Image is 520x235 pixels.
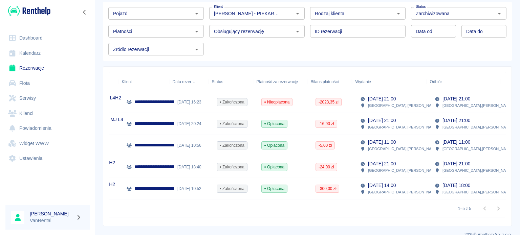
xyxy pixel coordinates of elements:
[430,72,442,91] div: Odbiór
[262,186,287,192] span: Opłacona
[394,9,403,18] button: Otwórz
[192,9,201,18] button: Otwórz
[5,76,90,91] a: Flota
[253,72,307,91] div: Płatność za rezerwację
[66,181,115,188] p: Fiat Ducato 35 Mj L3H2
[442,77,451,87] button: Sort
[5,91,90,106] a: Serwisy
[411,25,456,38] input: DD.MM.YYYY
[80,8,90,17] button: Zwiń nawigację
[66,159,115,166] p: Fiat Ducato 35 Mj L3H2
[5,151,90,166] a: Ustawienia
[461,25,506,38] input: DD.MM.YYYY
[262,142,287,148] span: Opłacona
[30,210,73,217] h6: [PERSON_NAME]
[316,142,334,148] span: -5,00 zł
[209,72,253,91] div: Status
[311,72,339,91] div: Bilans płatności
[66,94,121,101] p: Fiat Ducato Maxi MJ L4H2
[5,30,90,46] a: Dashboard
[5,136,90,151] a: Widget WWW
[214,4,223,9] label: Klient
[442,117,470,124] p: [DATE] 21:00
[442,182,470,189] p: [DATE] 18:00
[371,77,381,87] button: Sort
[293,27,302,36] button: Otwórz
[442,139,470,146] p: [DATE] 11:00
[416,4,426,9] label: Status
[316,99,341,105] span: -2023,35 zł
[442,160,470,167] p: [DATE] 21:00
[217,121,247,127] span: Zakończona
[262,164,287,170] span: Opłacona
[174,91,213,113] div: [DATE] 16:23
[196,77,205,87] button: Sort
[495,9,504,18] button: Otwórz
[173,72,196,91] div: Data rezerwacji
[174,156,213,178] div: [DATE] 18:40
[5,5,50,17] a: Renthelp logo
[257,72,298,91] div: Płatność za rezerwację
[368,160,396,167] p: [DATE] 21:00
[8,5,50,17] img: Renthelp logo
[316,121,337,127] span: -16,90 zł
[316,164,337,170] span: -24,00 zł
[368,167,443,173] p: [GEOGRAPHIC_DATA] , [PERSON_NAME] 63
[217,142,247,148] span: Zakończona
[368,117,396,124] p: [DATE] 21:00
[442,146,518,152] p: [GEOGRAPHIC_DATA] , [PERSON_NAME] 63
[5,121,90,136] a: Powiadomienia
[5,46,90,61] a: Kalendarz
[458,206,471,212] p: 1–5 z 5
[368,124,443,130] p: [GEOGRAPHIC_DATA] , [PERSON_NAME] 63
[442,167,518,173] p: [GEOGRAPHIC_DATA] , [PERSON_NAME] 63
[316,186,339,192] span: -300,00 zł
[217,164,247,170] span: Zakończona
[30,217,73,224] p: VanRental
[307,72,352,91] div: Bilans płatności
[5,61,90,76] a: Rezerwacje
[217,186,247,192] span: Zakończona
[174,113,213,135] div: [DATE] 20:24
[442,189,518,195] p: [GEOGRAPHIC_DATA] , [PERSON_NAME] 63
[58,72,118,91] div: Pojazd
[368,182,396,189] p: [DATE] 14:00
[442,95,470,102] p: [DATE] 21:00
[368,146,443,152] p: [GEOGRAPHIC_DATA] , [PERSON_NAME] 63
[118,72,169,91] div: Klient
[174,178,213,199] div: [DATE] 10:52
[217,99,247,105] span: Zakończona
[5,106,90,121] a: Klienci
[442,124,518,130] p: [GEOGRAPHIC_DATA] , [PERSON_NAME] 63
[368,189,443,195] p: [GEOGRAPHIC_DATA] , [PERSON_NAME] 63
[169,72,209,91] div: Data rezerwacji
[192,27,201,36] button: Otwórz
[368,139,396,146] p: [DATE] 11:00
[192,45,201,54] button: Otwórz
[427,72,501,91] div: Odbiór
[355,72,371,91] div: Wydanie
[262,99,292,105] span: Nieopłacona
[293,9,302,18] button: Otwórz
[352,72,427,91] div: Wydanie
[212,72,223,91] div: Status
[122,72,132,91] div: Klient
[174,135,213,156] div: [DATE] 10:56
[368,102,443,109] p: [GEOGRAPHIC_DATA] , [PERSON_NAME] 63
[442,102,518,109] p: [GEOGRAPHIC_DATA] , [PERSON_NAME] 63
[262,121,287,127] span: Opłacona
[368,95,396,102] p: [DATE] 21:00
